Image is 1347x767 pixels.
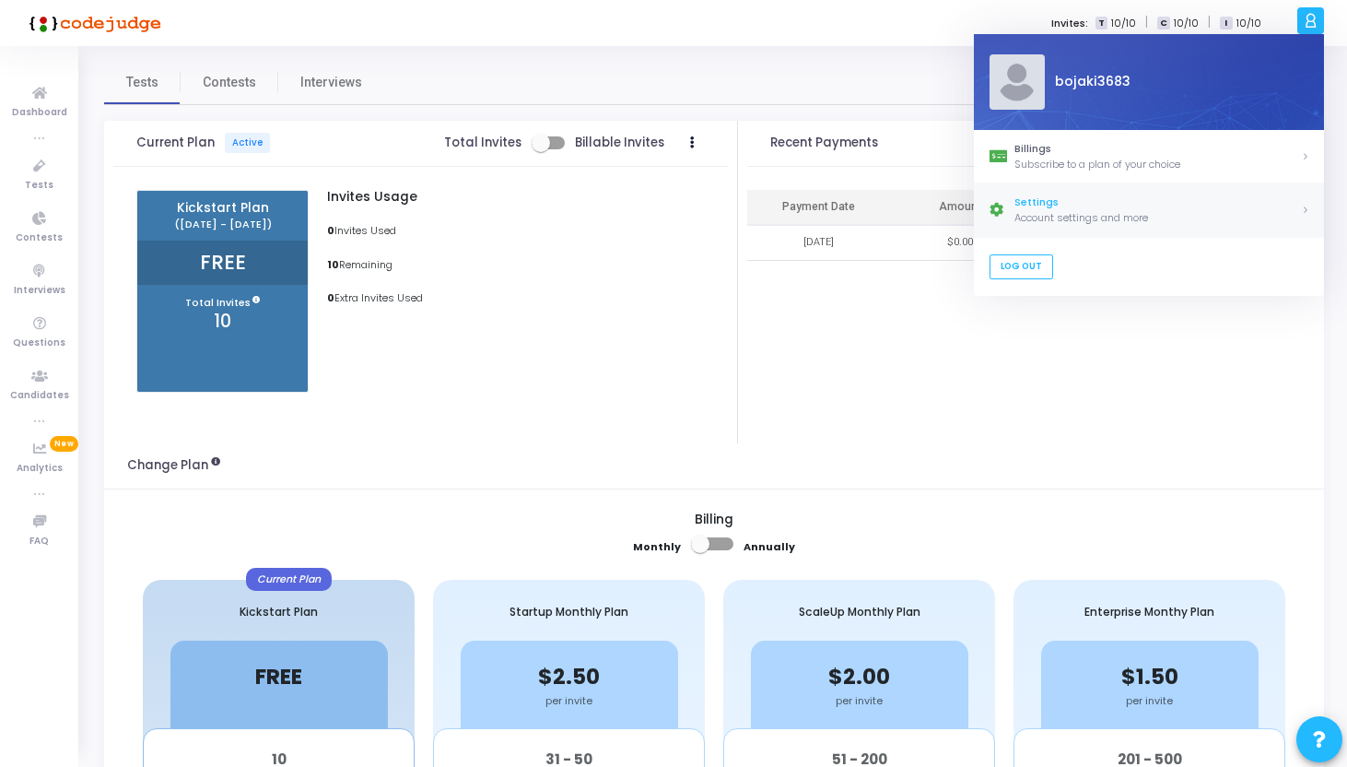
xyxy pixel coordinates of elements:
div: [DATE] [803,235,834,251]
span: Active [225,133,270,153]
span: Candidates [10,388,69,404]
span: Contests [16,230,63,246]
div: per invite [751,693,968,709]
span: 10/10 [1111,16,1136,31]
span: Total Invites [444,136,521,150]
p: Total Invites [137,295,308,311]
h3: Change Plan [127,458,220,473]
a: Log Out [989,254,1052,279]
h5: Billing [127,513,1301,528]
img: logo [23,5,161,41]
span: 10/10 [1174,16,1199,31]
h2: FREE [137,251,308,275]
span: I [1220,17,1232,30]
span: T [1095,17,1107,30]
span: Questions [13,336,65,351]
div: $0.00 [947,235,973,251]
span: Analytics [17,461,63,477]
p: Remaining [327,257,705,273]
div: bojaki3683 [1044,73,1308,92]
div: Account settings and more [1014,210,1301,226]
b: Annually [744,539,795,554]
span: | [1208,13,1211,32]
span: Dashboard [12,105,67,121]
span: 10/10 [1236,16,1261,31]
div: Billings [1014,141,1301,157]
h5: Invites Usage [327,190,417,206]
span: FREE [255,662,302,691]
span: | [1145,13,1148,32]
div: Kickstart Plan [143,580,415,641]
th: Payment Date [747,190,889,226]
div: per invite [461,693,678,709]
span: Kickstart Plan [147,201,298,217]
a: SettingsAccount settings and more [974,183,1324,237]
p: Extra Invites Used [327,290,705,306]
b: 0 [327,290,334,305]
div: Subscribe to a plan of your choice [1014,157,1301,172]
span: $2.50 [538,662,600,691]
span: Contests [203,73,256,92]
img: Profile Picture [989,54,1044,110]
div: Current Plan [246,568,332,591]
span: FAQ [29,534,49,549]
div: Enterprise Monthy Plan [1013,580,1285,641]
button: Actions [680,130,706,156]
b: 0 [327,223,334,238]
h3: Recent Payments [770,136,878,150]
div: ScaleUp Monthly Plan [723,580,995,641]
a: BillingsSubscribe to a plan of your choice [974,130,1324,183]
b: Monthly [633,539,681,554]
span: Interviews [300,73,362,92]
div: Settings [1014,195,1301,211]
span: C [1157,17,1169,30]
span: Interviews [14,283,65,299]
h3: 10 [137,311,308,332]
span: Billable Invites [575,136,664,150]
span: $2.00 [828,662,890,691]
span: Current Plan [136,133,270,153]
div: Startup Monthly Plan [433,580,705,641]
span: Tests [25,178,53,194]
label: Invites: [1051,16,1088,31]
span: New [50,436,78,452]
b: 10 [327,257,339,272]
div: per invite [1041,693,1259,709]
span: Tests [126,73,158,92]
p: Invites Used [327,223,705,239]
span: ([DATE] - [DATE]) [147,218,298,230]
th: Amount [889,190,1031,226]
span: $1.50 [1121,662,1178,691]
